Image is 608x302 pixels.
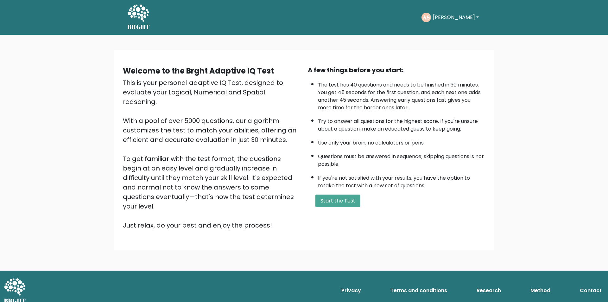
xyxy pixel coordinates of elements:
[318,150,485,168] li: Questions must be answered in sequence; skipping questions is not possible.
[123,66,274,76] b: Welcome to the Brght Adaptive IQ Test
[422,14,430,21] text: AS
[308,65,485,75] div: A few things before you start:
[318,114,485,133] li: Try to answer all questions for the highest score. If you're unsure about a question, make an edu...
[315,195,360,207] button: Start the Test
[318,78,485,112] li: The test has 40 questions and needs to be finished in 30 minutes. You get 45 seconds for the firs...
[127,3,150,32] a: BRGHT
[127,23,150,31] h5: BRGHT
[388,284,450,297] a: Terms and conditions
[318,171,485,190] li: If you're not satisfied with your results, you have the option to retake the test with a new set ...
[339,284,364,297] a: Privacy
[431,13,481,22] button: [PERSON_NAME]
[318,136,485,147] li: Use only your brain, no calculators or pens.
[123,78,300,230] div: This is your personal adaptive IQ Test, designed to evaluate your Logical, Numerical and Spatial ...
[528,284,553,297] a: Method
[577,284,604,297] a: Contact
[474,284,503,297] a: Research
